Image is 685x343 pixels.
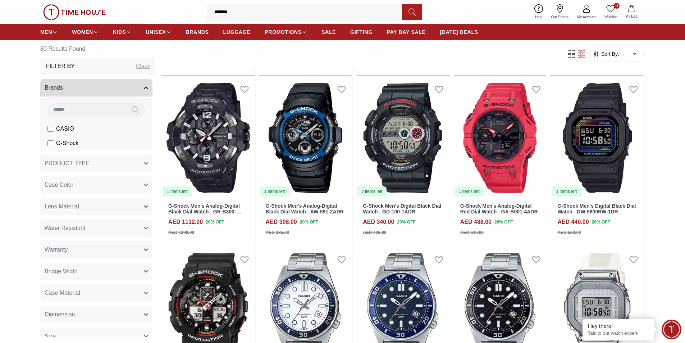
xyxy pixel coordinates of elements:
img: G-Shock Men's Analog-Digital Black Dial Watch - GR-B300-1ADR [161,78,255,197]
a: G-Shock Men's Digital Black Dial Watch - GD-100-1ADR2 items left [356,78,450,197]
div: AED 610.00 [460,229,484,236]
span: Diamension [45,310,75,319]
div: AED 385.00 [266,229,289,236]
h3: Filter By [46,62,75,71]
a: G-Shock Men's Analog-Digital Red Dial Watch - GA-B001-4ADR [460,203,538,215]
button: Case Material [40,284,152,302]
button: My Bag [621,4,642,21]
a: Our Stores [547,3,573,21]
div: Clear [136,62,150,71]
span: PRODUCT TYPE [45,159,90,168]
a: UNISEX [146,26,171,39]
div: 1 items left [455,186,484,197]
a: G-Shock Men's Analog-Digital Black Dial Watch - AW-591-2ADR1 items left [259,78,353,197]
span: PROMOTIONS [265,28,302,36]
span: My Account [574,14,599,20]
img: G-Shock Men's Analog-Digital Black Dial Watch - AW-591-2ADR [259,78,353,197]
a: WOMEN [72,26,99,39]
span: My Bag [622,14,640,19]
a: SALE [321,26,336,39]
span: CASIO [56,125,74,133]
img: G-Shock Men's Digital Black Dial Watch - GD-100-1ADR [356,78,450,197]
a: G-Shock Men's Digital Black Dial Watch - DW-5600RW-1DR1 items left [550,78,644,197]
div: Hey there! [588,322,649,330]
img: G-Shock Men's Digital Black Dial Watch - DW-5600RW-1DR [550,78,644,197]
button: Lens Material [40,198,152,215]
span: LUGGAGE [223,28,251,36]
a: [DATE] DEALS [440,26,478,39]
h4: AED 440.00 [557,218,589,226]
span: Warranty [45,245,68,254]
span: Sort By: [600,50,619,58]
span: GIFTING [350,28,373,36]
a: PAY DAY SALE [387,26,426,39]
button: PRODUCT TYPE [40,155,152,172]
div: AED 1390.00 [168,229,194,236]
h4: AED 1112.00 [168,218,203,226]
input: G-Shock [47,140,53,146]
h4: AED 340.00 [363,218,394,226]
button: Diamension [40,306,152,323]
p: Talk to our watch expert! [588,330,649,337]
span: BRANDS [186,28,209,36]
span: Water Resistant [45,224,85,233]
span: SALE [321,28,336,36]
h6: 80 Results Found [40,40,155,58]
button: Water Resistant [40,220,152,237]
a: G-Shock Men's Analog-Digital Black Dial Watch - GR-B300-1ADR1 items left [161,78,255,197]
div: AED 550.00 [557,229,581,236]
span: Our Stores [548,14,571,20]
span: UNISEX [146,28,166,36]
span: PAY DAY SALE [387,28,426,36]
span: Size [45,332,56,340]
span: Wishlist [602,14,620,20]
a: G-Shock Men's Analog-Digital Black Dial Watch - GR-B300-1ADR [168,203,241,221]
span: 20 % OFF [397,219,415,225]
button: Sort By: [593,50,619,58]
span: Case Color [45,181,73,189]
input: CASIO [47,126,53,132]
span: 20 % OFF [592,219,610,225]
span: KIDS [113,28,126,36]
div: Chat Widget [662,320,681,339]
h4: AED 488.00 [460,218,492,226]
a: LUGGAGE [223,26,251,39]
span: WOMEN [72,28,93,36]
div: 1 items left [552,186,581,197]
span: 20 % OFF [206,219,224,225]
div: 2 items left [357,186,387,197]
span: Bridge Width [45,267,78,276]
span: 0 [614,3,620,9]
span: G-Shock [56,139,78,148]
a: GIFTING [350,26,373,39]
button: Brands [40,79,152,96]
span: 20 % OFF [494,219,513,225]
a: MEN [40,26,58,39]
img: G-Shock Men's Analog-Digital Red Dial Watch - GA-B001-4ADR [453,78,547,197]
a: G-Shock Men's Analog-Digital Red Dial Watch - GA-B001-4ADR1 items left [453,78,547,197]
a: G-Shock Men's Analog-Digital Black Dial Watch - AW-591-2ADR [266,203,344,215]
a: G-Shock Men's Digital Black Dial Watch - DW-5600RW-1DR [557,203,636,215]
div: AED 425.00 [363,229,386,236]
span: MEN [40,28,52,36]
img: ... [43,4,106,20]
span: Case Material [45,289,80,297]
span: Help [532,14,545,20]
span: Lens Material [45,202,79,211]
button: Bridge Width [40,263,152,280]
a: G-Shock Men's Digital Black Dial Watch - GD-100-1ADR [363,203,441,215]
span: Brands [45,84,63,92]
span: [DATE] DEALS [440,28,478,36]
div: 1 items left [260,186,289,197]
a: 0Wishlist [600,3,621,21]
a: Help [531,3,547,21]
a: BRANDS [186,26,209,39]
h4: AED 308.00 [266,218,297,226]
div: 1 items left [163,186,192,197]
button: Warranty [40,241,152,258]
a: KIDS [113,26,131,39]
a: PROMOTIONS [265,26,307,39]
span: 20 % OFF [300,219,318,225]
button: Case Color [40,176,152,194]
